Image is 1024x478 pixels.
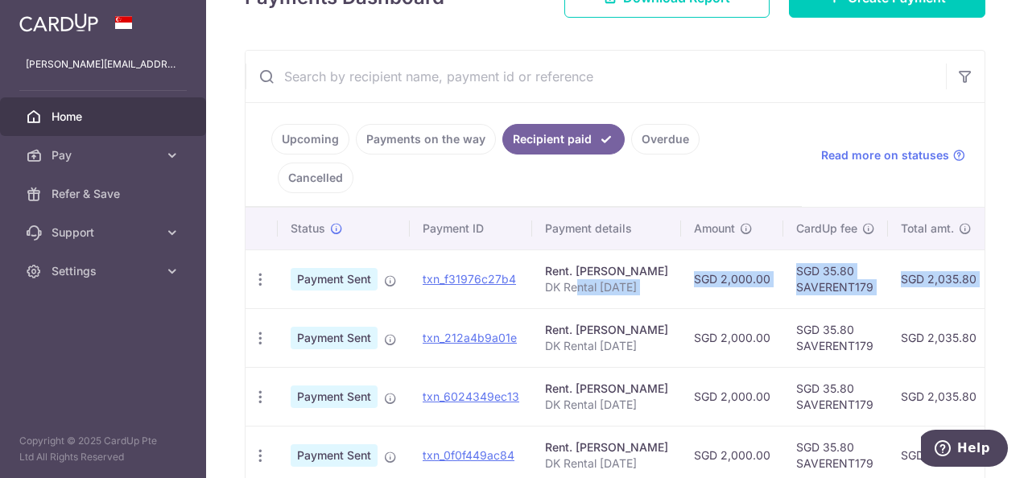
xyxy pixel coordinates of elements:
span: Support [52,225,158,241]
input: Search by recipient name, payment id or reference [246,51,946,102]
span: Total amt. [901,220,954,237]
div: Rent. [PERSON_NAME] [545,263,668,279]
a: txn_f31976c27b4 [423,272,516,286]
a: txn_6024349ec13 [423,389,519,403]
td: SGD 2,035.80 [888,249,989,308]
span: Payment Sent [291,444,378,467]
p: DK Rental [DATE] [545,279,668,295]
p: [PERSON_NAME][EMAIL_ADDRESS][DOMAIN_NAME] [26,56,180,72]
td: SGD 35.80 SAVERENT179 [783,308,888,367]
a: Overdue [631,124,700,155]
span: Payment Sent [291,385,378,408]
td: SGD 2,000.00 [681,249,783,308]
a: Payments on the way [356,124,496,155]
a: Cancelled [278,163,353,193]
div: Rent. [PERSON_NAME] [545,322,668,338]
span: Pay [52,147,158,163]
a: txn_0f0f449ac84 [423,448,514,462]
a: Read more on statuses [821,147,965,163]
td: SGD 2,000.00 [681,367,783,426]
td: SGD 35.80 SAVERENT179 [783,367,888,426]
td: SGD 2,035.80 [888,367,989,426]
span: Refer & Save [52,186,158,202]
p: DK Rental [DATE] [545,397,668,413]
td: SGD 35.80 SAVERENT179 [783,249,888,308]
span: Home [52,109,158,125]
div: Rent. [PERSON_NAME] [545,439,668,455]
span: Settings [52,263,158,279]
p: DK Rental [DATE] [545,338,668,354]
div: Rent. [PERSON_NAME] [545,381,668,397]
iframe: Opens a widget where you can find more information [921,430,1008,470]
p: DK Rental [DATE] [545,455,668,472]
span: Amount [694,220,735,237]
span: Read more on statuses [821,147,949,163]
th: Payment details [532,208,681,249]
td: SGD 2,035.80 [888,308,989,367]
span: Payment Sent [291,327,378,349]
span: CardUp fee [796,220,857,237]
a: txn_212a4b9a01e [423,331,517,344]
span: Status [291,220,325,237]
th: Payment ID [410,208,532,249]
a: Recipient paid [502,124,625,155]
a: Upcoming [271,124,349,155]
img: CardUp [19,13,98,32]
span: Payment Sent [291,268,378,291]
td: SGD 2,000.00 [681,308,783,367]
